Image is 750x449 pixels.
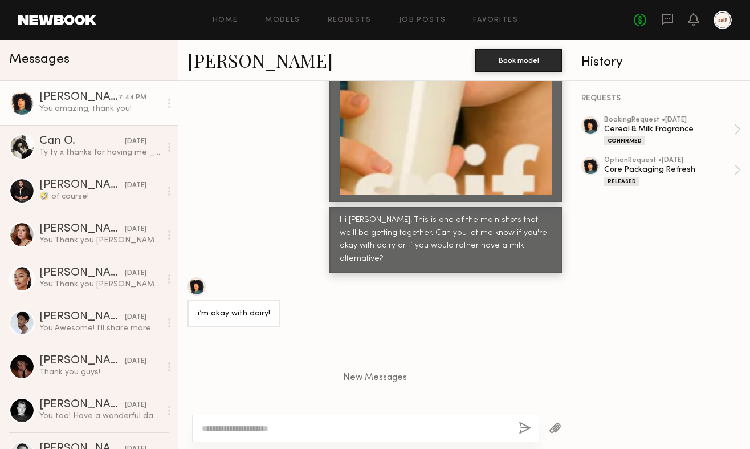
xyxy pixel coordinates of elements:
[604,136,645,145] div: Confirmed
[125,268,146,279] div: [DATE]
[125,224,146,235] div: [DATE]
[125,400,146,411] div: [DATE]
[39,268,125,279] div: [PERSON_NAME]
[475,49,562,72] button: Book model
[604,116,734,124] div: booking Request • [DATE]
[125,136,146,147] div: [DATE]
[39,191,161,202] div: 🤣 of course!
[39,279,161,290] div: You: Thank you [PERSON_NAME]!
[39,224,125,235] div: [PERSON_NAME]
[581,95,741,103] div: REQUESTS
[340,214,552,266] div: Hi [PERSON_NAME]! This is one of the main shots that we'll be getting together. Can you let me kn...
[39,92,119,103] div: [PERSON_NAME]
[39,399,125,411] div: [PERSON_NAME]
[581,56,741,69] div: History
[604,177,639,186] div: Released
[399,17,446,24] a: Job Posts
[198,308,270,321] div: i’m okay with dairy!
[343,373,407,383] span: New Messages
[265,17,300,24] a: Models
[604,116,741,145] a: bookingRequest •[DATE]Cereal & Milk FragranceConfirmed
[39,136,125,147] div: Can O.
[604,164,734,175] div: Core Packaging Refresh
[125,356,146,367] div: [DATE]
[39,147,161,158] div: Ty ty x thanks for having me _xxxx
[39,180,125,191] div: [PERSON_NAME]
[475,55,562,64] a: Book model
[119,92,146,103] div: 7:44 PM
[213,17,238,24] a: Home
[187,48,333,72] a: [PERSON_NAME]
[39,312,125,323] div: [PERSON_NAME]
[125,312,146,323] div: [DATE]
[39,235,161,246] div: You: Thank you [PERSON_NAME]! x
[39,355,125,367] div: [PERSON_NAME]
[328,17,372,24] a: Requests
[39,323,161,334] div: You: Awesome! I'll share more details when I can. x, Sasa (Art Director at Snif)
[473,17,518,24] a: Favorites
[604,157,741,186] a: optionRequest •[DATE]Core Packaging RefreshReleased
[39,103,161,114] div: You: amazing, thank you!
[39,367,161,378] div: Thank you guys!
[125,180,146,191] div: [DATE]
[604,157,734,164] div: option Request • [DATE]
[39,411,161,422] div: You too! Have a wonderful day! x
[604,124,734,135] div: Cereal & Milk Fragrance
[9,53,70,66] span: Messages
